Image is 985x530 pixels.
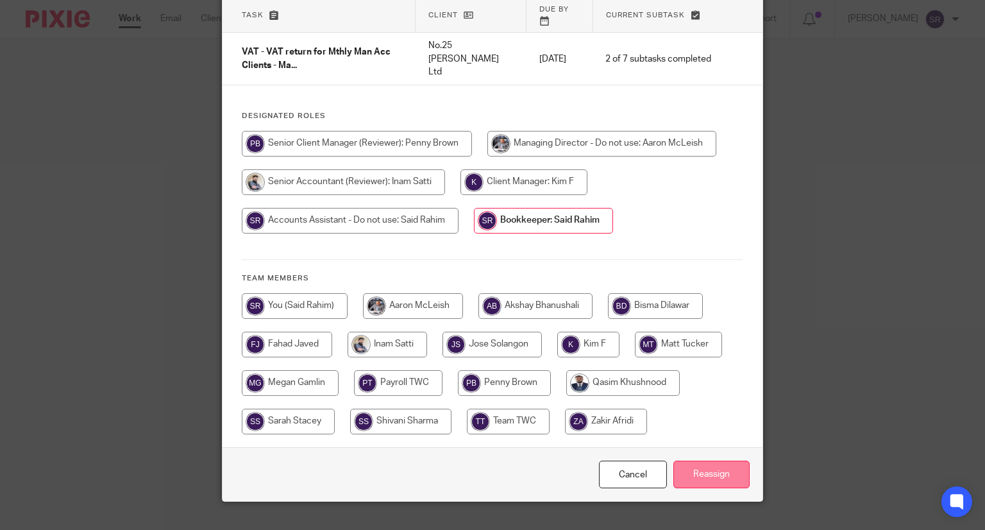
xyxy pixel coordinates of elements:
[242,273,744,284] h4: Team members
[428,12,458,19] span: Client
[242,47,391,70] span: VAT - VAT return for Mthly Man Acc Clients - Ma...
[599,461,667,488] a: Close this dialog window
[242,111,744,121] h4: Designated Roles
[428,39,514,78] p: No.25 [PERSON_NAME] Ltd
[242,12,264,19] span: Task
[606,12,685,19] span: Current subtask
[593,33,724,85] td: 2 of 7 subtasks completed
[673,461,750,488] input: Reassign
[539,6,569,13] span: Due by
[539,53,580,65] p: [DATE]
